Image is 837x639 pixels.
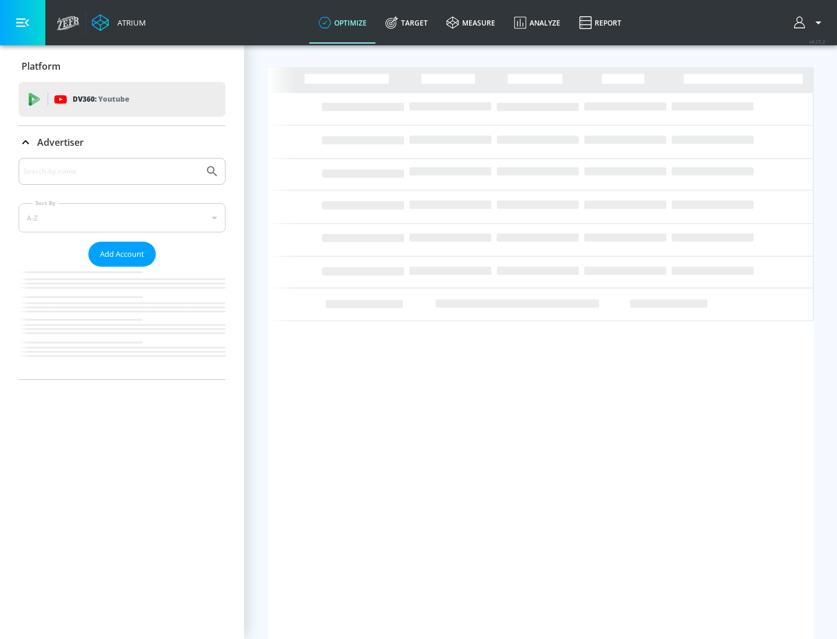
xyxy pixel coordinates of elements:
input: Search by name [23,164,199,179]
a: measure [437,2,505,44]
div: Platform [19,50,226,82]
p: Advertiser [37,136,84,149]
a: Analyze [505,2,570,44]
nav: list of Advertiser [19,267,226,379]
a: Atrium [92,14,146,31]
a: Target [376,2,437,44]
a: optimize [309,2,376,44]
button: Add Account [88,242,156,267]
p: Youtube [98,93,129,105]
div: Advertiser [19,158,226,379]
div: A-Z [19,203,226,232]
div: Advertiser [19,126,226,159]
div: DV360: Youtube [19,82,226,117]
div: Atrium [113,17,146,28]
a: Report [570,2,631,44]
span: v 4.25.2 [809,38,825,45]
label: Sort By [33,199,58,207]
span: Add Account [100,247,144,261]
p: DV360: [73,93,129,106]
p: Platform [22,60,60,73]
